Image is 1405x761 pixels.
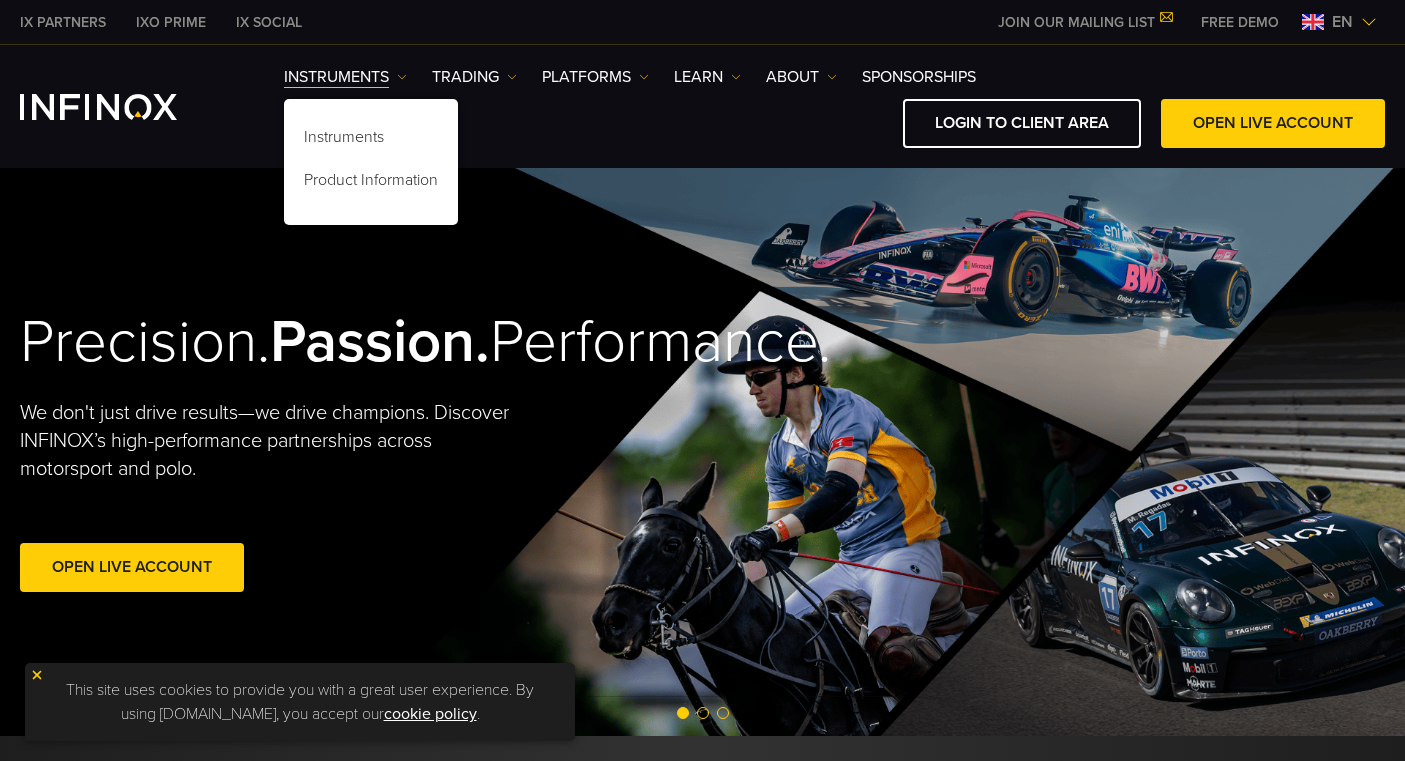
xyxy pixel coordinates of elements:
[20,543,244,592] a: Open Live Account
[1161,99,1385,148] a: OPEN LIVE ACCOUNT
[284,119,458,162] a: Instruments
[20,399,511,483] p: We don't just drive results—we drive champions. Discover INFINOX’s high-performance partnerships ...
[766,65,837,89] a: ABOUT
[542,65,649,89] a: PLATFORMS
[121,12,221,33] a: INFINOX
[270,306,490,378] strong: Passion.
[30,668,44,682] img: yellow close icon
[20,306,634,379] h2: Precision. Performance.
[432,65,517,89] a: TRADING
[221,12,317,33] a: INFINOX
[674,65,741,89] a: Learn
[717,707,729,719] span: Go to slide 3
[862,65,976,89] a: SPONSORSHIPS
[903,99,1141,148] a: LOGIN TO CLIENT AREA
[677,707,689,719] span: Go to slide 1
[697,707,709,719] span: Go to slide 2
[20,94,224,120] a: INFINOX Logo
[384,704,477,724] a: cookie policy
[1186,12,1294,33] a: INFINOX MENU
[35,673,565,731] p: This site uses cookies to provide you with a great user experience. By using [DOMAIN_NAME], you a...
[1324,10,1361,34] span: en
[5,12,121,33] a: INFINOX
[284,65,407,89] a: Instruments
[284,162,458,205] a: Product Information
[983,14,1186,31] a: JOIN OUR MAILING LIST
